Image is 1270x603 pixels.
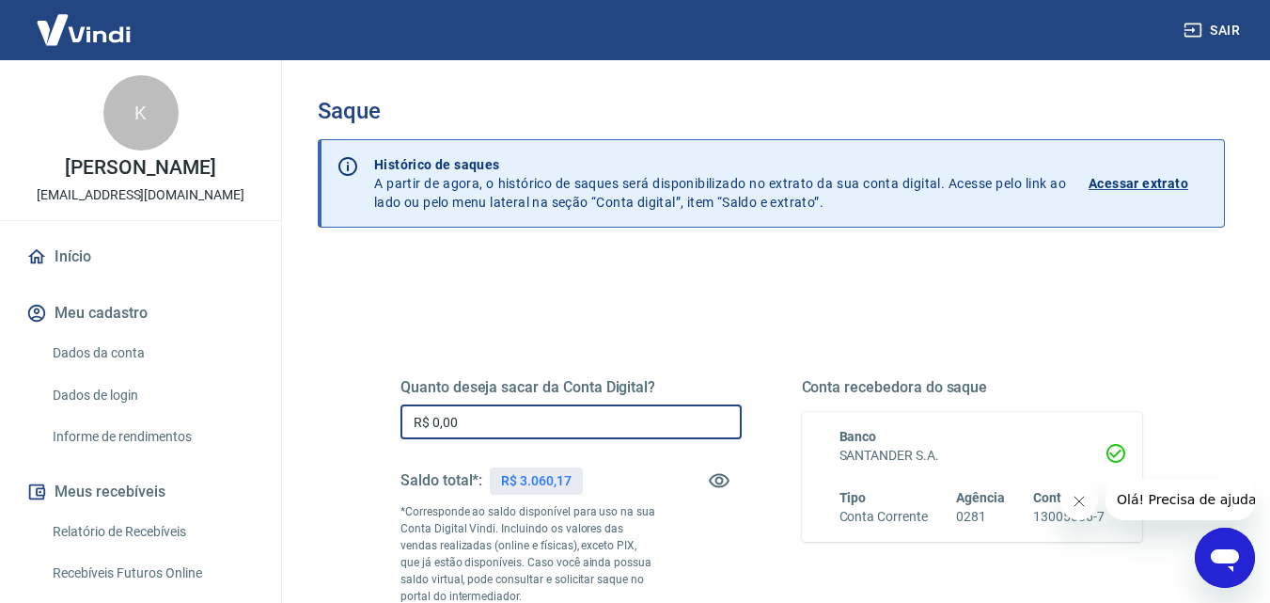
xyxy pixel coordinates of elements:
[23,1,145,58] img: Vindi
[37,185,244,205] p: [EMAIL_ADDRESS][DOMAIN_NAME]
[374,155,1066,174] p: Histórico de saques
[1089,174,1188,193] p: Acessar extrato
[45,376,259,415] a: Dados de login
[45,418,259,456] a: Informe de rendimentos
[839,429,877,444] span: Banco
[1105,479,1255,520] iframe: Mensagem da empresa
[400,378,742,397] h5: Quanto deseja sacar da Conta Digital?
[23,236,259,278] a: Início
[23,293,259,334] button: Meu cadastro
[839,507,928,527] h6: Conta Corrente
[1060,483,1098,520] iframe: Fechar mensagem
[23,471,259,513] button: Meus recebíveis
[45,334,259,373] a: Dados da conta
[374,155,1066,212] p: A partir de agora, o histórico de saques será disponibilizado no extrato da sua conta digital. Ac...
[45,513,259,551] a: Relatório de Recebíveis
[1033,507,1105,527] h6: 13005036-7
[956,507,1005,527] h6: 0281
[1195,528,1255,588] iframe: Botão para abrir a janela de mensagens
[1033,490,1069,505] span: Conta
[400,471,482,490] h5: Saldo total*:
[65,158,215,178] p: [PERSON_NAME]
[501,471,571,491] p: R$ 3.060,17
[45,554,259,593] a: Recebíveis Futuros Online
[103,75,179,151] div: K
[839,446,1105,466] h6: SANTANDER S.A.
[839,490,867,505] span: Tipo
[11,13,158,28] span: Olá! Precisa de ajuda?
[1089,155,1209,212] a: Acessar extrato
[802,378,1143,397] h5: Conta recebedora do saque
[318,98,1225,124] h3: Saque
[956,490,1005,505] span: Agência
[1180,13,1247,48] button: Sair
